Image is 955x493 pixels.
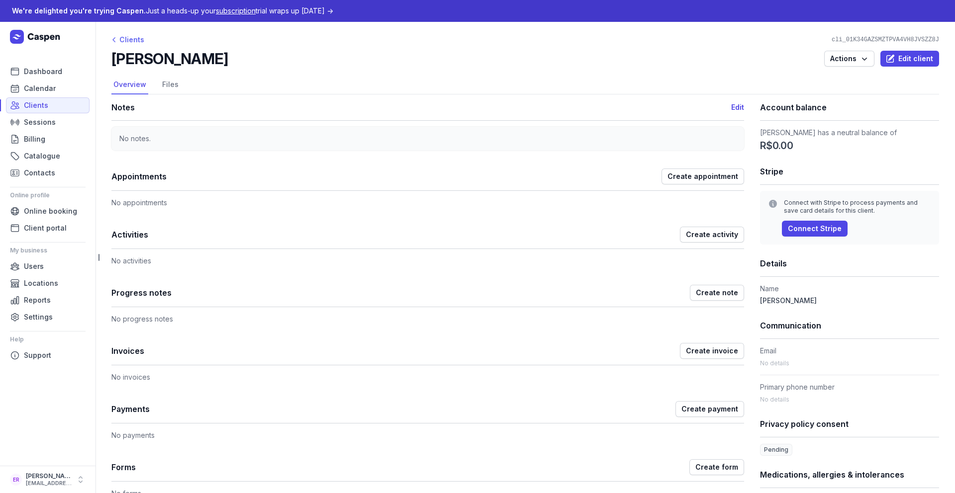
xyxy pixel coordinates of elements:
[24,260,44,272] span: Users
[24,311,53,323] span: Settings
[784,199,931,215] div: Connect with Stripe to process payments and save card details for this client.
[111,76,148,94] a: Overview
[886,53,933,65] span: Edit client
[160,76,181,94] a: Files
[24,294,51,306] span: Reports
[216,6,256,15] span: subscription
[731,101,744,113] button: Edit
[760,396,789,403] span: No details
[10,331,86,347] div: Help
[12,6,146,15] span: We're delighted you're trying Caspen.
[24,277,58,289] span: Locations
[760,468,939,482] h1: Medications, allergies & intolerances
[111,307,744,325] div: No progress notes
[24,82,56,94] span: Calendar
[111,191,744,209] div: No appointments
[695,461,738,473] span: Create form
[686,345,738,357] span: Create invoice
[10,243,86,258] div: My business
[760,444,792,456] span: Pending
[668,170,738,182] span: Create appointment
[111,76,939,94] nav: Tabs
[10,187,86,203] div: Online profile
[24,167,55,179] span: Contacts
[880,51,939,67] button: Edit client
[681,403,738,415] span: Create payment
[111,100,731,114] h1: Notes
[830,53,868,65] span: Actions
[760,128,897,137] span: [PERSON_NAME] has a neutral balance of
[760,283,939,295] dt: Name
[24,349,51,361] span: Support
[111,286,690,300] h1: Progress notes
[760,345,939,357] dt: Email
[111,34,144,46] div: Clients
[760,359,789,367] span: No details
[111,460,689,474] h1: Forms
[760,381,939,393] dt: Primary phone number
[111,402,675,416] h1: Payments
[24,133,45,145] span: Billing
[760,417,939,431] h1: Privacy policy consent
[26,480,72,487] div: [EMAIL_ADDRESS][DOMAIN_NAME]
[760,100,939,114] h1: Account balance
[788,223,842,235] span: Connect Stripe
[24,222,67,234] span: Client portal
[26,472,72,480] div: [PERSON_NAME]
[111,344,680,358] h1: Invoices
[111,423,744,441] div: No payments
[828,36,943,44] div: cli_01K34GAZSMZTPVA4VH8JVSZZ8J
[760,296,817,305] span: [PERSON_NAME]
[24,150,60,162] span: Catalogue
[24,116,56,128] span: Sessions
[13,474,19,486] span: ER
[760,319,939,332] h1: Communication
[24,99,48,111] span: Clients
[111,228,680,242] h1: Activities
[824,51,874,67] button: Actions
[24,66,62,78] span: Dashboard
[760,139,793,153] span: R$0.00
[760,164,939,178] h1: Stripe
[111,169,662,183] h1: Appointments
[686,229,738,241] span: Create activity
[24,205,77,217] span: Online booking
[111,50,228,68] h2: [PERSON_NAME]
[12,5,333,17] div: Just a heads-up your trial wraps up [DATE] →
[760,256,939,270] h1: Details
[111,365,744,383] div: No invoices
[111,249,744,267] div: No activities
[119,134,151,143] span: No notes.
[696,287,738,299] span: Create note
